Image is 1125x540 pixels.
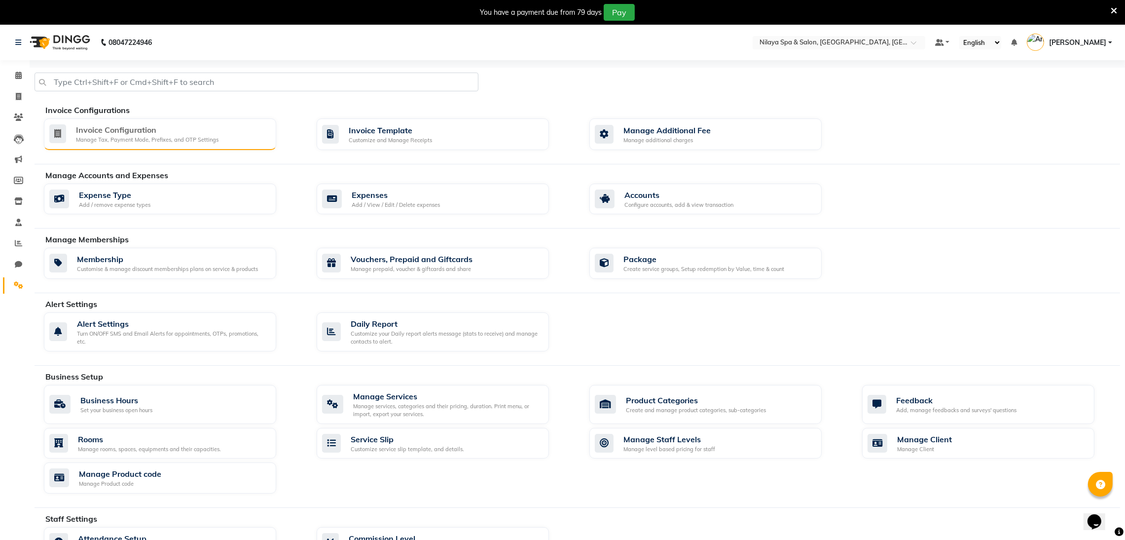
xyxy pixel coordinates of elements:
div: Create service groups, Setup redemption by Value, time & count [623,265,784,273]
div: Manage Client [897,433,952,445]
a: Vouchers, Prepaid and GiftcardsManage prepaid, voucher & giftcards and share [317,248,575,279]
div: Manage services, categories and their pricing, duration. Print menu, or import, export your servi... [353,402,541,419]
a: PackageCreate service groups, Setup redemption by Value, time & count [589,248,847,279]
div: Customize service slip template, and details. [351,445,464,454]
a: Product CategoriesCreate and manage product categories, sub-categories [589,385,847,424]
a: MembershipCustomise & manage discount memberships plans on service & products [44,248,302,279]
div: Manage Product code [79,468,161,480]
a: Manage Additional FeeManage additional charges [589,118,847,150]
div: Manage prepaid, voucher & giftcards and share [351,265,472,273]
div: Accounts [624,189,733,201]
div: Membership [77,253,258,265]
a: Expense TypeAdd / remove expense types [44,184,302,215]
div: Manage rooms, spaces, equipments and their capacities. [78,445,221,454]
a: Manage ServicesManage services, categories and their pricing, duration. Print menu, or import, ex... [317,385,575,424]
div: Customise & manage discount memberships plans on service & products [77,265,258,273]
div: Invoice Configuration [76,124,218,136]
a: Business HoursSet your business open hours [44,385,302,424]
div: Manage Staff Levels [623,433,715,445]
a: ExpensesAdd / View / Edit / Delete expenses [317,184,575,215]
div: Add / View / Edit / Delete expenses [352,201,440,209]
img: Anubhav [1027,34,1044,51]
a: Manage ClientManage Client [862,428,1120,459]
div: Customize and Manage Receipts [349,136,432,145]
div: Add, manage feedbacks and surveys' questions [896,406,1016,415]
div: Daily Report [351,318,541,330]
a: Alert SettingsTurn ON/OFF SMS and Email Alerts for appointments, OTPs, promotions, etc. [44,312,302,351]
div: Configure accounts, add & view transaction [624,201,733,209]
div: Manage Product code [79,480,161,488]
img: logo [25,29,93,56]
div: Turn ON/OFF SMS and Email Alerts for appointments, OTPs, promotions, etc. [77,330,268,346]
iframe: chat widget [1084,501,1115,530]
a: Invoice ConfigurationManage Tax, Payment Mode, Prefixes, and OTP Settings [44,118,302,150]
div: Manage Tax, Payment Mode, Prefixes, and OTP Settings [76,136,218,144]
a: FeedbackAdd, manage feedbacks and surveys' questions [862,385,1120,424]
a: Manage Staff LevelsManage level based pricing for staff [589,428,847,459]
div: Manage Additional Fee [623,124,711,136]
a: Daily ReportCustomize your Daily report alerts message (stats to receive) and manage contacts to ... [317,312,575,351]
div: Manage additional charges [623,136,711,145]
div: Invoice Template [349,124,432,136]
div: Expense Type [79,189,150,201]
div: Alert Settings [77,318,268,330]
a: Manage Product codeManage Product code [44,463,302,494]
div: Set your business open hours [80,406,152,415]
a: RoomsManage rooms, spaces, equipments and their capacities. [44,428,302,459]
div: Manage level based pricing for staff [623,445,715,454]
div: Customize your Daily report alerts message (stats to receive) and manage contacts to alert. [351,330,541,346]
div: Manage Client [897,445,952,454]
div: Manage Services [353,390,541,402]
button: Pay [604,4,635,21]
div: You have a payment due from 79 days [480,7,602,18]
a: AccountsConfigure accounts, add & view transaction [589,184,847,215]
div: Service Slip [351,433,464,445]
b: 08047224946 [109,29,152,56]
div: Business Hours [80,394,152,406]
div: Vouchers, Prepaid and Giftcards [351,253,472,265]
div: Add / remove expense types [79,201,150,209]
div: Feedback [896,394,1016,406]
div: Product Categories [626,394,766,406]
div: Rooms [78,433,221,445]
div: Package [623,253,784,265]
div: Create and manage product categories, sub-categories [626,406,766,415]
div: Expenses [352,189,440,201]
a: Invoice TemplateCustomize and Manage Receipts [317,118,575,150]
input: Type Ctrl+Shift+F or Cmd+Shift+F to search [35,73,478,91]
span: [PERSON_NAME] [1049,38,1106,48]
a: Service SlipCustomize service slip template, and details. [317,428,575,459]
